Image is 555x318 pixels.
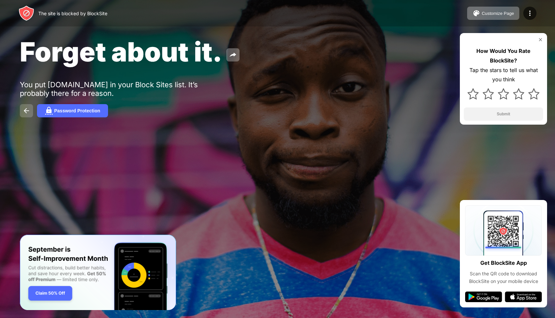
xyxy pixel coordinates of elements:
[528,88,539,99] img: star.svg
[467,7,519,20] button: Customize Page
[464,65,543,85] div: Tap the stars to tell us what you think
[483,88,494,99] img: star.svg
[513,88,524,99] img: star.svg
[526,9,534,17] img: menu-icon.svg
[20,80,224,98] div: You put [DOMAIN_NAME] in your Block Sites list. It’s probably there for a reason.
[482,11,514,16] div: Customize Page
[229,51,237,59] img: share.svg
[498,88,509,99] img: star.svg
[465,270,542,285] div: Scan the QR code to download BlockSite on your mobile device
[464,107,543,121] button: Submit
[20,36,222,68] span: Forget about it.
[464,46,543,65] div: How Would You Rate BlockSite?
[472,9,480,17] img: pallet.svg
[18,5,34,21] img: header-logo.svg
[38,11,107,16] div: The site is blocked by BlockSite
[480,258,527,268] div: Get BlockSite App
[54,108,100,113] div: Password Protection
[37,104,108,117] button: Password Protection
[505,292,542,302] img: app-store.svg
[465,205,542,256] img: qrcode.svg
[465,292,502,302] img: google-play.svg
[20,235,176,310] iframe: Banner
[22,107,30,115] img: back.svg
[538,37,543,42] img: rate-us-close.svg
[45,107,53,115] img: password.svg
[467,88,479,99] img: star.svg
